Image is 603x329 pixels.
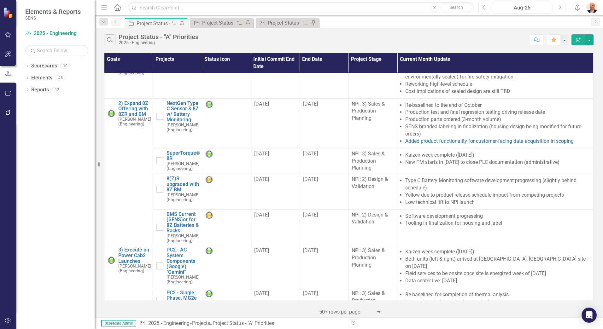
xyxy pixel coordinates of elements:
span: [DATE] [254,101,269,107]
button: Don Nohavec [586,2,598,13]
div: Project Status - "A" Priorities [213,320,274,326]
span: [DATE] [254,151,269,157]
div: 2025 - Engineering [119,40,198,45]
td: Double-Click to Edit Right Click for Context Menu [153,98,202,148]
a: Project Status - "B" Priorities [192,19,244,27]
span: [DATE] [303,176,318,182]
img: Green: On Track [205,150,213,158]
td: Double-Click to Edit Right Click for Context Menu [153,148,202,174]
div: Project Status - "A" Priorities [137,20,178,27]
small: [PERSON_NAME] (Engineering) [167,193,200,202]
td: Double-Click to Edit Right Click for Context Menu [153,174,202,209]
td: Double-Click to Edit Right Click for Context Menu [153,245,202,288]
span: [DATE] [254,290,269,296]
li: Tooling in finalization for housing and label [405,220,590,227]
li: BatConn learnings: need to investigate better sealing (vented/outgas but environmentally sealed) ... [405,66,590,81]
img: Green: On Track [205,247,213,255]
td: Double-Click to Edit [251,245,300,288]
small: [PERSON_NAME] (Engineering) [118,117,151,126]
small: [PERSON_NAME] (Engineering) [167,161,200,171]
li: Thermal analysis and testing continuing [405,298,590,306]
li: Cost implications of sealed design are still TBD [405,88,590,95]
span: Added product functionality for customer-facing data acquisition in scoping [405,138,574,144]
td: Double-Click to Edit [202,174,251,209]
div: 46 [56,75,66,81]
span: NPI: 2) Design & Validation [352,176,388,189]
td: Double-Click to Edit [397,148,594,174]
li: Low technical lift to NPI launch [405,199,590,206]
li: Type C Battery Monitoring software development progressing (slightly behind schedule) [405,177,590,192]
div: 10 [60,63,70,69]
img: Green: On Track [205,290,213,297]
td: Double-Click to Edit [202,209,251,245]
li: Reworking high-level schedule [405,81,590,88]
span: [DATE] [254,176,269,182]
td: Double-Click to Edit [202,148,251,174]
td: Double-Click to Edit [348,209,397,245]
td: Double-Click to Edit Right Click for Context Menu [153,209,202,245]
td: Double-Click to Edit [397,245,594,288]
li: Yellow due to product release schedule impact from competing projects [405,192,590,199]
a: SuperTorque® 8R [167,150,200,161]
small: [PERSON_NAME] (Engineering) [167,123,200,132]
span: [DATE] [254,212,269,218]
img: Green: On Track [205,101,213,108]
input: Search ClearPoint... [128,2,474,13]
li: Kaizen week complete ([DATE]) [405,152,590,159]
li: Production test and final regression testing driving release date [405,109,590,116]
a: Projects [192,320,210,326]
a: PC2 - Single Phase, MG2e [167,290,200,301]
span: NPI: 2) Design & Validation [352,212,388,225]
a: PC2 - AC System Components (Google) "Gemini" [167,247,200,275]
li: Production parts ordered (3-month volume) [405,116,590,123]
img: ClearPoint Strategy [3,7,14,18]
li: Kaizen week complete ([DATE]) [405,248,590,256]
td: Double-Click to Edit [348,174,397,209]
div: Project Status - "C" Priorities [268,19,309,27]
span: [DATE] [254,247,269,253]
small: SENS [25,15,81,20]
span: [DATE] [303,101,318,107]
span: NPI: 3) Sales & Production Planning [352,247,385,268]
li: SENS branded labeling in finalization (housing design being modified for future orders) [405,123,590,138]
li: Data center live: [DATE] [405,277,590,285]
img: Yellow: At Risk/Needs Attention [205,211,213,219]
span: [DATE] [303,212,318,218]
div: Project Status - "B" Priorities [202,19,244,27]
td: Double-Click to Edit [251,148,300,174]
a: 2) Expand 8Z Offering with 8ZR and BM [118,101,151,117]
td: Double-Click to Edit [300,148,348,174]
td: Double-Click to Edit [397,209,594,245]
small: [PERSON_NAME] (Engineering) [118,264,151,273]
td: Double-Click to Edit [300,98,348,148]
td: Double-Click to Edit [348,148,397,174]
li: Re-baselined to the end of October [405,102,590,109]
a: Reports [31,86,49,94]
img: Yellow: At Risk/Needs Attention [205,176,213,183]
button: Aug-25 [492,2,552,13]
small: [PERSON_NAME] (Engineering) [167,275,200,284]
td: Double-Click to Edit [348,98,397,148]
div: Project Status - "A" Priorities [119,33,198,40]
div: Open Intercom Messenger [582,308,597,323]
li: Both units (left & right) arrived at [GEOGRAPHIC_DATA], [GEOGRAPHIC_DATA] site on [DATE] [405,256,590,270]
li: Field services to be onsite once site is energized week of [DATE] [405,270,590,277]
a: Elements [31,74,52,82]
small: [PERSON_NAME] (Engineering) [167,234,200,243]
div: » » [139,320,344,327]
a: BMS Current (SENS)or for 8Z Batteries & Racks [167,211,200,234]
span: Search [449,5,463,10]
button: Search [441,3,472,12]
a: 2025 - Engineering [148,320,190,326]
a: 2025 - Engineering [25,30,88,37]
td: Double-Click to Edit [397,98,594,148]
a: Project Status - "C" Priorities [257,19,309,27]
li: Re-baselined for completion of thermal anlysis [405,291,590,298]
span: NPI: 3) Sales & Production Planning [352,151,385,171]
a: Scorecards [31,62,57,70]
span: [DATE] [303,151,318,157]
a: 3) Execute on Power Cab2 Launches [118,247,151,264]
td: Double-Click to Edit Right Click for Context Menu [104,98,153,245]
li: Software development progressing [405,213,590,220]
td: Double-Click to Edit [251,174,300,209]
